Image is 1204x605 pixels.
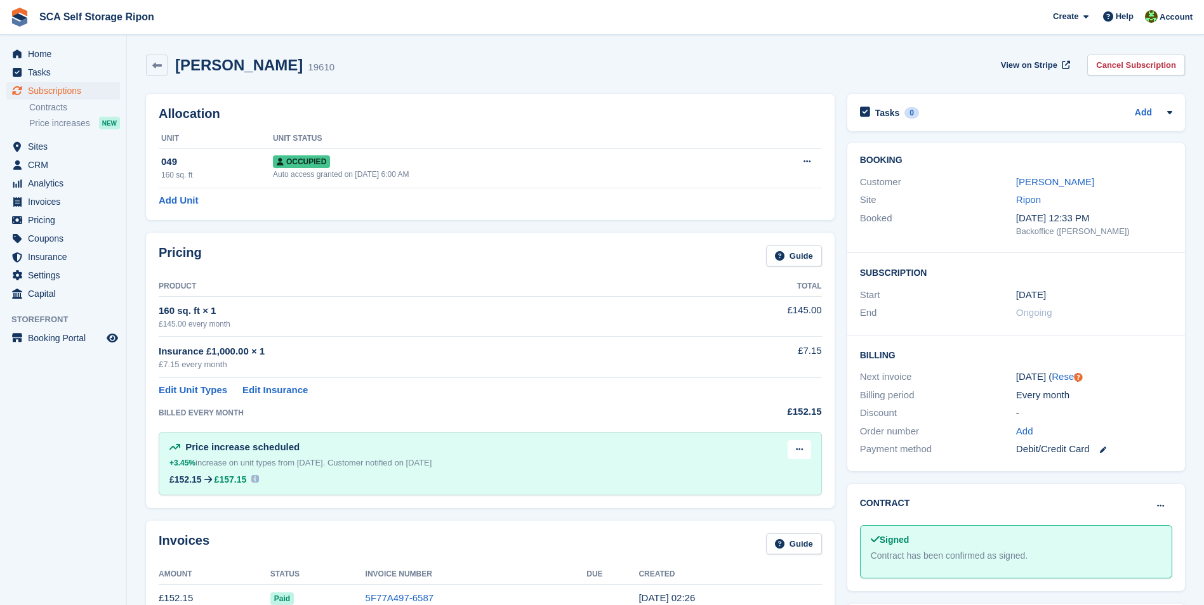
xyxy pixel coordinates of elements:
[6,193,120,211] a: menu
[215,474,247,485] span: £157.15
[860,211,1016,238] div: Booked
[366,592,434,603] a: 5F77A497-6587
[159,107,822,121] h2: Allocation
[1145,10,1158,23] img: Kelly Neesham
[270,564,366,585] th: Status
[6,211,120,229] a: menu
[698,337,822,378] td: £7.15
[159,344,698,359] div: Insurance £1,000.00 × 1
[1016,406,1172,420] div: -
[698,296,822,336] td: £145.00
[860,442,1016,457] div: Payment method
[766,533,822,554] a: Guide
[159,383,227,398] a: Edit Unit Types
[1016,211,1172,226] div: [DATE] 12:33 PM
[28,285,104,302] span: Capital
[273,169,732,180] div: Auto access granted on [DATE] 6:00 AM
[28,211,104,229] span: Pricing
[996,55,1073,75] a: View on Stripe
[159,276,698,297] th: Product
[159,564,270,585] th: Amount
[1116,10,1134,23] span: Help
[159,245,202,266] h2: Pricing
[586,564,638,585] th: Due
[1016,176,1094,187] a: [PERSON_NAME]
[860,193,1016,207] div: Site
[159,318,698,330] div: £145.00 every month
[1001,59,1057,72] span: View on Stripe
[28,63,104,81] span: Tasks
[6,138,120,155] a: menu
[860,175,1016,190] div: Customer
[1052,371,1076,382] a: Reset
[242,383,308,398] a: Edit Insurance
[11,313,126,326] span: Storefront
[6,174,120,192] a: menu
[28,230,104,247] span: Coupons
[1016,370,1172,384] div: [DATE] ( )
[871,549,1161,563] div: Contract has been confirmed as signed.
[169,457,195,469] div: +3.45%
[6,82,120,100] a: menu
[904,107,919,119] div: 0
[161,169,273,181] div: 160 sq. ft
[185,441,300,452] span: Price increase scheduled
[28,174,104,192] span: Analytics
[159,407,698,419] div: BILLED EVERY MONTH
[175,56,303,74] h2: [PERSON_NAME]
[1016,424,1033,439] a: Add
[638,592,695,603] time: 2025-08-01 01:26:27 UTC
[29,116,120,130] a: Price increases NEW
[6,248,120,266] a: menu
[161,155,273,169] div: 049
[1016,442,1172,457] div: Debit/Credit Card
[6,285,120,302] a: menu
[251,475,259,483] img: icon-info-931a05b42745ab749e9cb3f8fd5492de83d1ef71f8849c2817883450ef4d471b.svg
[105,330,120,346] a: Preview store
[28,193,104,211] span: Invoices
[698,276,822,297] th: Total
[29,101,120,114] a: Contracts
[270,592,294,605] span: Paid
[6,63,120,81] a: menu
[1016,288,1046,302] time: 2023-07-01 00:00:00 UTC
[28,248,104,266] span: Insurance
[308,60,334,75] div: 19610
[698,405,822,419] div: £152.15
[28,156,104,174] span: CRM
[6,266,120,284] a: menu
[28,82,104,100] span: Subscriptions
[1135,106,1152,120] a: Add
[860,288,1016,302] div: Start
[860,497,910,510] h2: Contract
[28,329,104,347] span: Booking Portal
[366,564,587,585] th: Invoice Number
[1073,372,1084,383] div: Tooltip anchor
[159,304,698,318] div: 160 sq. ft × 1
[766,245,822,266] a: Guide
[29,117,90,129] span: Price increases
[1160,11,1193,23] span: Account
[860,306,1016,320] div: End
[28,45,104,63] span: Home
[1016,388,1172,403] div: Every month
[860,266,1172,278] h2: Subscription
[273,155,330,168] span: Occupied
[860,388,1016,403] div: Billing period
[1016,194,1041,205] a: Ripon
[6,230,120,247] a: menu
[6,45,120,63] a: menu
[860,348,1172,361] h2: Billing
[1016,307,1052,318] span: Ongoing
[871,533,1161,547] div: Signed
[169,474,202,485] div: £152.15
[169,458,325,467] span: increase on unit types from [DATE].
[1053,10,1078,23] span: Create
[273,129,732,149] th: Unit Status
[28,138,104,155] span: Sites
[875,107,900,119] h2: Tasks
[34,6,159,27] a: SCA Self Storage Ripon
[159,533,209,554] h2: Invoices
[159,358,698,371] div: £7.15 every month
[159,193,198,208] a: Add Unit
